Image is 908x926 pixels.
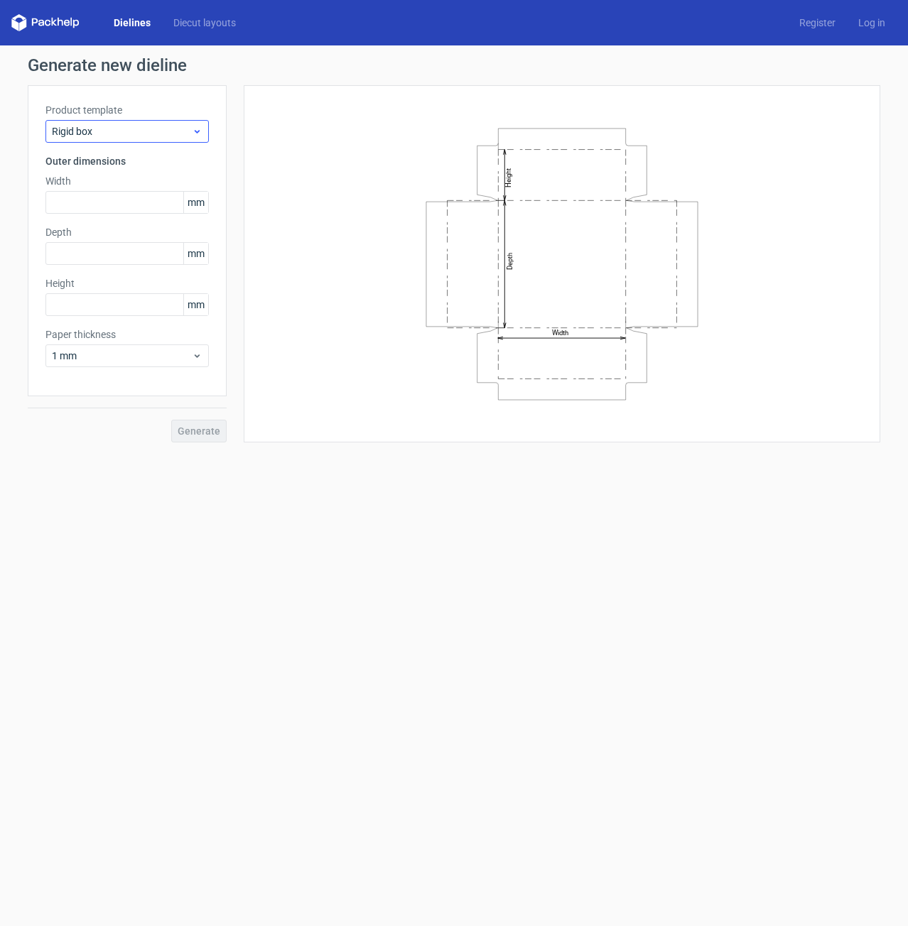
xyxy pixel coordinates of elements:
[45,225,209,239] label: Depth
[52,349,192,363] span: 1 mm
[102,16,162,30] a: Dielines
[162,16,247,30] a: Diecut layouts
[847,16,897,30] a: Log in
[45,103,209,117] label: Product template
[506,252,514,269] text: Depth
[28,57,880,74] h1: Generate new dieline
[504,168,512,187] text: Height
[45,174,209,188] label: Width
[788,16,847,30] a: Register
[45,276,209,290] label: Height
[183,294,208,315] span: mm
[45,154,209,168] h3: Outer dimensions
[52,124,192,138] span: Rigid box
[183,192,208,213] span: mm
[45,327,209,342] label: Paper thickness
[183,243,208,264] span: mm
[552,329,568,337] text: Width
